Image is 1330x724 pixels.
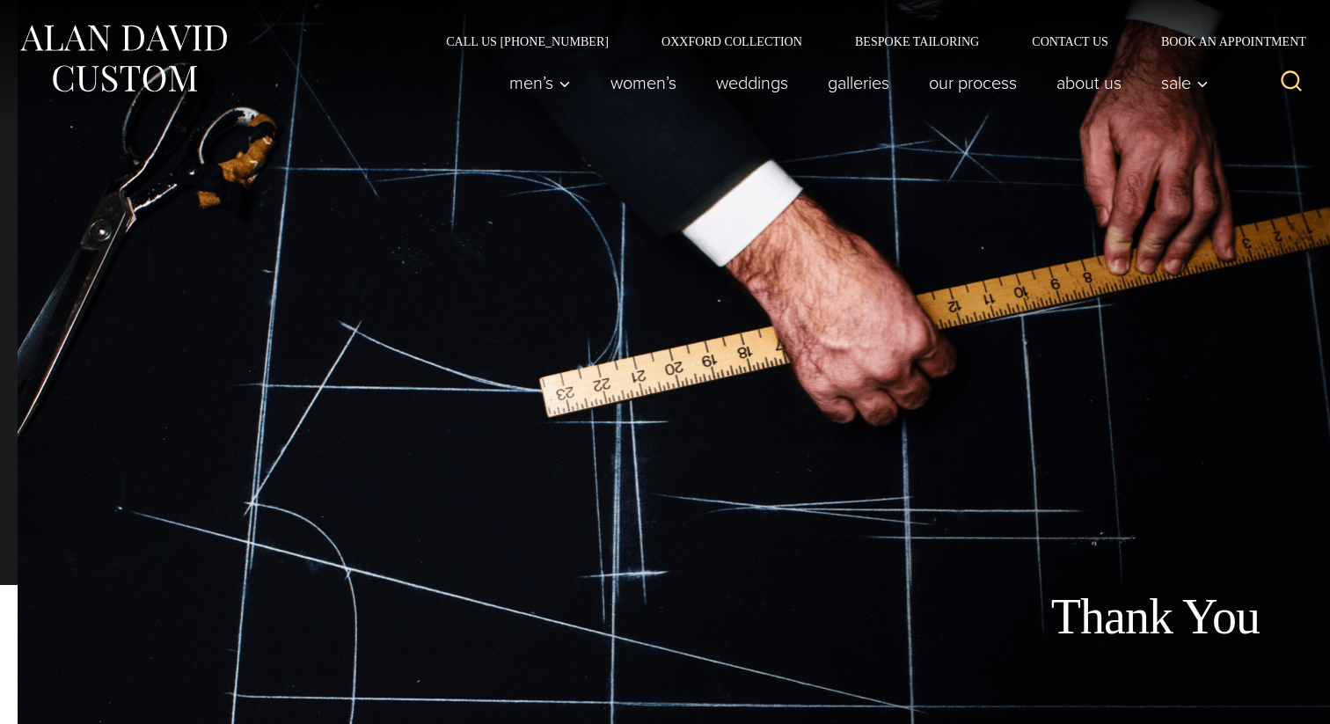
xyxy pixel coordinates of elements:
[1005,35,1135,48] a: Contact Us
[420,35,1312,48] nav: Secondary Navigation
[420,35,635,48] a: Call Us [PHONE_NUMBER]
[829,35,1005,48] a: Bespoke Tailoring
[18,19,229,98] img: Alan David Custom
[1270,62,1312,104] button: View Search Form
[697,65,808,100] a: weddings
[1217,671,1312,715] iframe: Opens a widget where you can chat to one of our agents
[868,588,1260,647] h1: Thank You
[490,65,1218,100] nav: Primary Navigation
[1135,35,1312,48] a: Book an Appointment
[808,65,910,100] a: Galleries
[509,74,571,91] span: Men’s
[635,35,829,48] a: Oxxford Collection
[591,65,697,100] a: Women’s
[910,65,1037,100] a: Our Process
[1161,74,1209,91] span: Sale
[1037,65,1142,100] a: About Us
